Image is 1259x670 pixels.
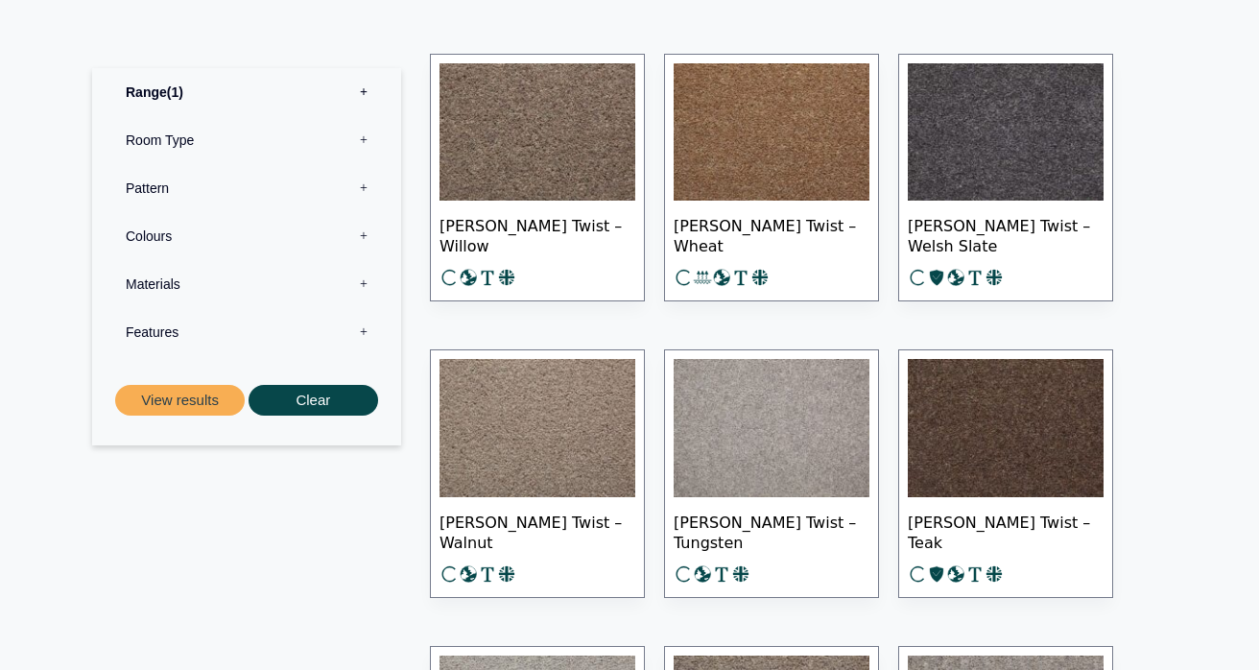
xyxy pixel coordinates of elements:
label: Range [107,67,387,115]
button: Clear [249,384,378,416]
img: Tomkinson Twist - Wheat [674,63,869,202]
a: [PERSON_NAME] Twist – Tungsten [664,349,879,598]
span: [PERSON_NAME] Twist – Walnut [439,497,635,564]
a: [PERSON_NAME] Twist – Teak [898,349,1113,598]
a: [PERSON_NAME] Twist – Willow [430,54,645,302]
label: Colours [107,211,387,259]
img: Tomkinson Twist Welsh Slate [908,63,1104,202]
img: Tomkinson Twist Tungsten [674,359,869,497]
label: Room Type [107,115,387,163]
span: [PERSON_NAME] Twist – Wheat [674,201,869,268]
label: Materials [107,259,387,307]
label: Features [107,307,387,355]
a: [PERSON_NAME] Twist – Wheat [664,54,879,302]
img: Tomkinson Twist - Walnut [439,359,635,497]
span: 1 [167,84,183,99]
span: [PERSON_NAME] Twist – Willow [439,201,635,268]
button: View results [115,384,245,416]
a: [PERSON_NAME] Twist – Welsh Slate [898,54,1113,302]
span: [PERSON_NAME] Twist – Welsh Slate [908,201,1104,268]
span: [PERSON_NAME] Twist – Tungsten [674,497,869,564]
label: Pattern [107,163,387,211]
a: [PERSON_NAME] Twist – Walnut [430,349,645,598]
img: Tomkinson Twist Willow [439,63,635,202]
img: Tomkinson Twist - Teak [908,359,1104,497]
span: [PERSON_NAME] Twist – Teak [908,497,1104,564]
